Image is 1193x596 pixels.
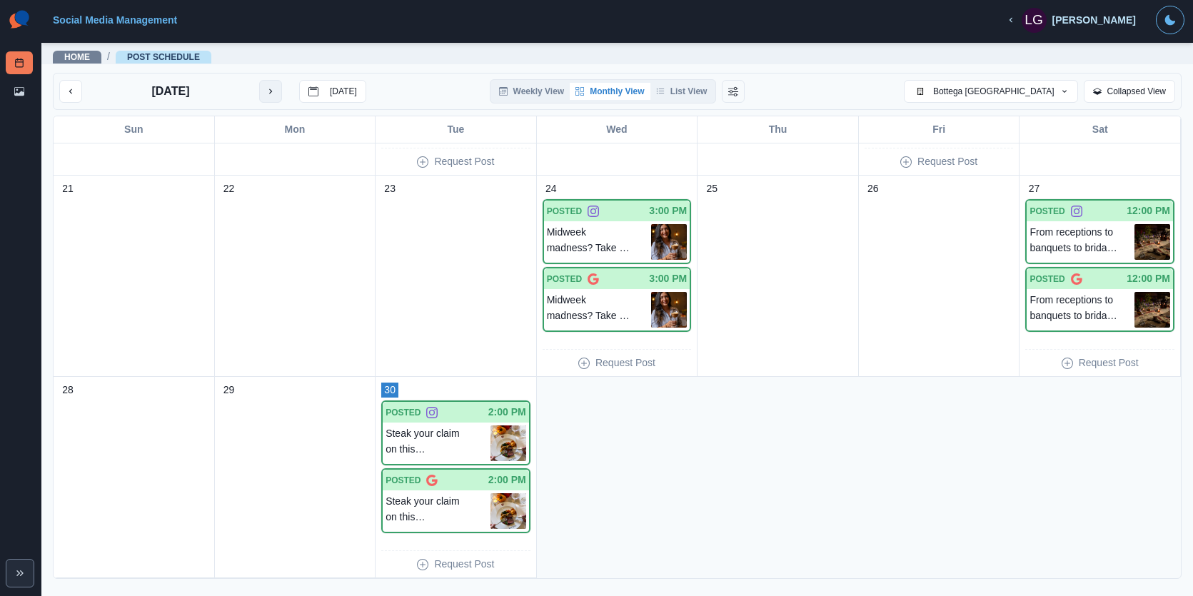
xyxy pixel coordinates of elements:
[1134,292,1170,328] img: zi663hdf6lx2otbweghb
[1156,6,1184,34] button: Toggle Mode
[1052,14,1136,26] div: [PERSON_NAME]
[384,181,396,196] p: 23
[995,6,1147,34] button: [PERSON_NAME]
[6,559,34,587] button: Expand
[488,405,526,420] p: 2:00 PM
[53,14,177,26] a: Social Media Management
[537,116,698,143] div: Wed
[127,52,200,62] a: Post Schedule
[917,154,977,169] p: Request Post
[490,425,526,461] img: z53xysoyxgwmwmimdi49
[493,83,570,100] button: Weekly View
[1030,224,1134,260] p: From receptions to banquets to bridal showers—Bottega [GEOGRAPHIC_DATA] brings unforgettable flav...
[651,292,687,328] img: suwkcewfki2h9i4scvjg
[651,224,687,260] img: suwkcewfki2h9i4scvjg
[1084,80,1176,103] button: Collapsed View
[1030,273,1064,286] p: POSTED
[107,49,110,64] span: /
[386,474,421,487] p: POSTED
[547,273,582,286] p: POSTED
[386,406,421,419] p: POSTED
[1127,203,1170,218] p: 12:00 PM
[867,181,879,196] p: 26
[547,292,652,328] p: Midweek madness? Take a break from the bustle at [GEOGRAPHIC_DATA].
[547,224,652,260] p: Midweek madness? Take a break from the bustle at [GEOGRAPHIC_DATA].
[547,205,582,218] p: POSTED
[490,493,526,529] img: z53xysoyxgwmwmimdi49
[386,425,490,461] p: Steak your claim on this deliciousness.
[1134,224,1170,260] img: zi663hdf6lx2otbweghb
[330,86,357,96] p: [DATE]
[570,83,650,100] button: Monthly View
[215,116,376,143] div: Mon
[6,51,33,74] a: Post Schedule
[386,493,490,529] p: Steak your claim on this deliciousness.
[434,154,494,169] p: Request Post
[1020,116,1181,143] div: Sat
[259,80,282,103] button: next month
[62,181,74,196] p: 21
[223,181,235,196] p: 22
[545,181,557,196] p: 24
[434,557,494,572] p: Request Post
[151,83,189,100] p: [DATE]
[650,83,713,100] button: List View
[1030,292,1134,328] p: From receptions to banquets to bridal showers—Bottega [GEOGRAPHIC_DATA] brings unforgettable flav...
[223,383,235,398] p: 29
[722,80,745,103] button: Change View Order
[1029,181,1040,196] p: 27
[1030,205,1064,218] p: POSTED
[913,84,927,99] img: default-building-icon.png
[384,383,396,398] p: 30
[488,473,526,488] p: 2:00 PM
[649,271,687,286] p: 3:00 PM
[649,203,687,218] p: 3:00 PM
[62,383,74,398] p: 28
[64,52,90,62] a: Home
[904,80,1078,103] button: Bottega [GEOGRAPHIC_DATA]
[595,355,655,370] p: Request Post
[6,80,33,103] a: Media Library
[53,49,211,64] nav: breadcrumb
[376,116,537,143] div: Tue
[1127,271,1170,286] p: 12:00 PM
[698,116,859,143] div: Thu
[1025,3,1043,37] div: Laura Green
[859,116,1020,143] div: Fri
[54,116,215,143] div: Sun
[1079,355,1139,370] p: Request Post
[299,80,366,103] button: go to today
[59,80,82,103] button: previous month
[706,181,718,196] p: 25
